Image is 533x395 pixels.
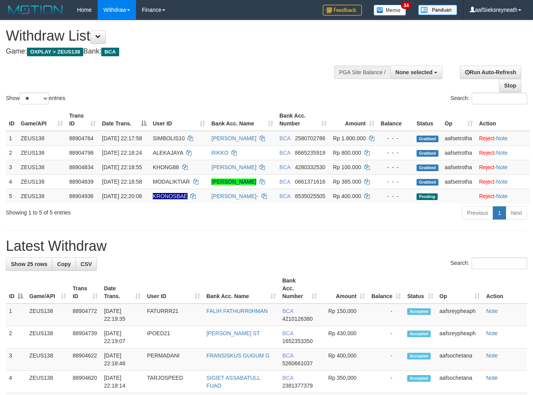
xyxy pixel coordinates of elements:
a: Next [506,206,527,220]
td: aafsreypheaph [436,326,483,349]
th: Op: activate to sort column ascending [442,109,476,131]
span: ALEKAJAYA [153,150,183,156]
a: 1 [493,206,506,220]
span: Show 25 rows [11,261,47,267]
span: Copy 0661371616 to clipboard [295,179,326,185]
td: - [368,304,404,326]
td: 4 [6,371,26,393]
span: BCA [279,193,290,199]
span: BCA [282,330,293,336]
span: BCA [279,150,290,156]
a: [PERSON_NAME] [211,179,256,185]
th: Trans ID: activate to sort column ascending [70,273,101,304]
span: SIMBOLIS10 [153,135,185,141]
span: Copy 8535025505 to clipboard [295,193,326,199]
span: BCA [282,352,293,359]
a: FALIH FATHURR0HMAN [206,308,268,314]
a: Note [486,330,498,336]
span: Copy [57,261,71,267]
a: Previous [462,206,493,220]
th: Action [476,109,530,131]
td: Rp 350,000 [320,371,368,393]
a: Note [486,352,498,359]
input: Search: [472,93,527,104]
td: ZEUS138 [18,160,66,174]
span: OXPLAY > ZEUS138 [27,48,83,56]
th: Balance: activate to sort column ascending [368,273,404,304]
a: Note [496,193,508,199]
th: Op: activate to sort column ascending [436,273,483,304]
a: CSV [75,257,97,271]
a: Note [496,164,508,170]
span: Grabbed [417,179,438,186]
td: 4 [6,174,18,189]
th: User ID: activate to sort column ascending [144,273,203,304]
span: BCA [282,375,293,381]
td: ZEUS138 [26,371,70,393]
a: Copy [52,257,76,271]
span: KHONG88 [153,164,179,170]
a: Note [486,375,498,381]
a: Reject [479,135,495,141]
span: Pending [417,193,438,200]
th: Status: activate to sort column ascending [404,273,436,304]
td: · [476,160,530,174]
td: 5 [6,189,18,203]
td: [DATE] 22:18:14 [101,371,144,393]
span: [DATE] 22:20:08 [102,193,142,199]
a: Note [496,179,508,185]
div: PGA Site Balance / [334,66,390,79]
select: Showentries [20,93,49,104]
th: Amount: activate to sort column ascending [330,109,377,131]
span: Accepted [407,353,431,359]
span: 88904764 [69,135,93,141]
a: RIKKO [211,150,229,156]
td: 1 [6,304,26,326]
td: · [476,131,530,146]
td: 2 [6,145,18,160]
td: 88904739 [70,326,101,349]
span: BCA [101,48,119,56]
span: Rp 400.000 [333,193,361,199]
td: ZEUS138 [18,145,66,160]
td: 1 [6,131,18,146]
span: Grabbed [417,136,438,142]
td: 88904622 [70,349,101,371]
span: BCA [282,308,293,314]
span: Rp 800.000 [333,150,361,156]
td: Rp 400,000 [320,349,368,371]
a: [PERSON_NAME] [211,135,256,141]
th: Game/API: activate to sort column ascending [26,273,70,304]
span: 88904834 [69,164,93,170]
th: Balance [377,109,413,131]
a: [PERSON_NAME] [211,164,256,170]
th: Date Trans.: activate to sort column ascending [101,273,144,304]
td: [DATE] 22:19:07 [101,326,144,349]
td: ZEUS138 [18,174,66,189]
td: IPOED21 [144,326,203,349]
img: panduan.png [418,5,457,15]
a: Show 25 rows [6,257,52,271]
span: Grabbed [417,150,438,157]
td: aafsochetana [436,349,483,371]
span: BCA [279,135,290,141]
th: User ID: activate to sort column ascending [150,109,208,131]
span: 88904839 [69,179,93,185]
img: Button%20Memo.svg [374,5,406,16]
th: Bank Acc. Name: activate to sort column ascending [203,273,279,304]
td: 88904772 [70,304,101,326]
th: Action [483,273,527,304]
td: aafsochetana [436,371,483,393]
span: Copy 4210126380 to clipboard [282,316,313,322]
label: Search: [451,93,527,104]
td: aafsetrotha [442,145,476,160]
span: Grabbed [417,164,438,171]
td: [DATE] 22:18:46 [101,349,144,371]
div: - - - [381,178,410,186]
span: [DATE] 22:18:24 [102,150,142,156]
td: aafsetrotha [442,131,476,146]
span: Copy 2381377379 to clipboard [282,382,313,389]
span: [DATE] 22:18:55 [102,164,142,170]
span: Copy 8665235919 to clipboard [295,150,326,156]
td: ZEUS138 [18,189,66,203]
